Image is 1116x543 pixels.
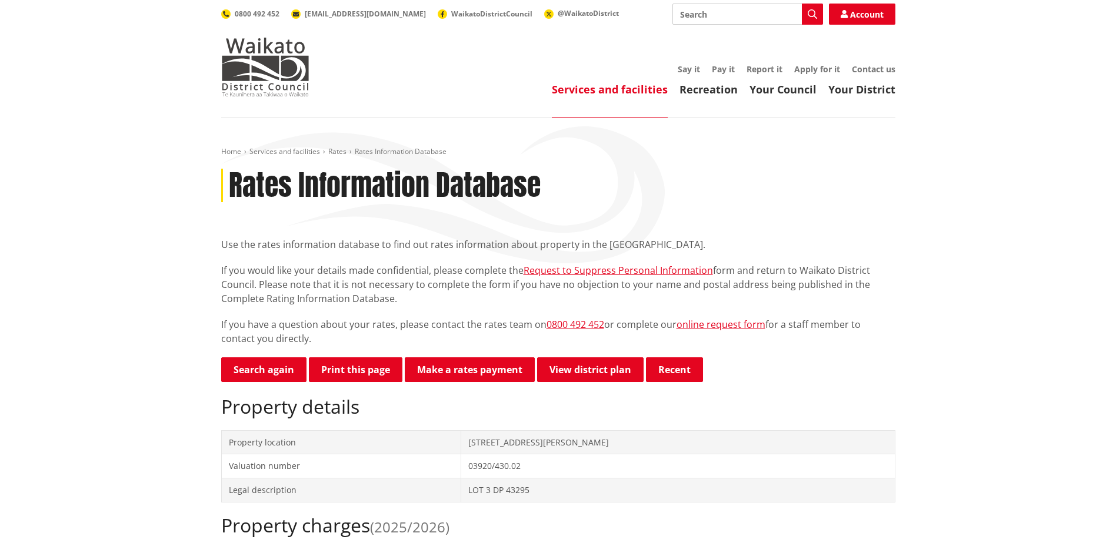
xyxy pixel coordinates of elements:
[221,38,309,96] img: Waikato District Council - Te Kaunihera aa Takiwaa o Waikato
[221,9,279,19] a: 0800 492 452
[461,478,895,502] td: LOT 3 DP 43295
[1062,494,1104,536] iframe: Messenger Launcher
[558,8,619,18] span: @WaikatoDistrict
[405,357,535,382] a: Make a rates payment
[235,9,279,19] span: 0800 492 452
[524,264,713,277] a: Request to Suppress Personal Information
[305,9,426,19] span: [EMAIL_ADDRESS][DOMAIN_NAME]
[451,9,532,19] span: WaikatoDistrictCouncil
[221,317,895,346] p: If you have a question about your rates, please contact the rates team on or complete our for a s...
[677,318,765,331] a: online request form
[544,8,619,18] a: @WaikatoDistrict
[678,63,700,75] a: Say it
[221,146,241,156] a: Home
[221,514,895,537] h2: Property charges
[461,430,895,454] td: [STREET_ADDRESS][PERSON_NAME]
[355,146,447,156] span: Rates Information Database
[794,63,840,75] a: Apply for it
[221,237,895,252] p: Use the rates information database to find out rates information about property in the [GEOGRAPHI...
[221,478,461,502] td: Legal description
[552,82,668,96] a: Services and facilities
[438,9,532,19] a: WaikatoDistrictCouncil
[328,146,347,156] a: Rates
[221,395,895,418] h2: Property details
[679,82,738,96] a: Recreation
[221,263,895,306] p: If you would like your details made confidential, please complete the form and return to Waikato ...
[221,147,895,157] nav: breadcrumb
[646,357,703,382] button: Recent
[461,454,895,478] td: 03920/430.02
[747,63,782,75] a: Report it
[828,82,895,96] a: Your District
[370,517,449,537] span: (2025/2026)
[829,4,895,25] a: Account
[249,146,320,156] a: Services and facilities
[229,169,541,203] h1: Rates Information Database
[291,9,426,19] a: [EMAIL_ADDRESS][DOMAIN_NAME]
[712,63,735,75] a: Pay it
[221,357,307,382] a: Search again
[672,4,823,25] input: Search input
[221,430,461,454] td: Property location
[221,454,461,478] td: Valuation number
[749,82,817,96] a: Your Council
[547,318,604,331] a: 0800 492 452
[309,357,402,382] button: Print this page
[852,63,895,75] a: Contact us
[537,357,644,382] a: View district plan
